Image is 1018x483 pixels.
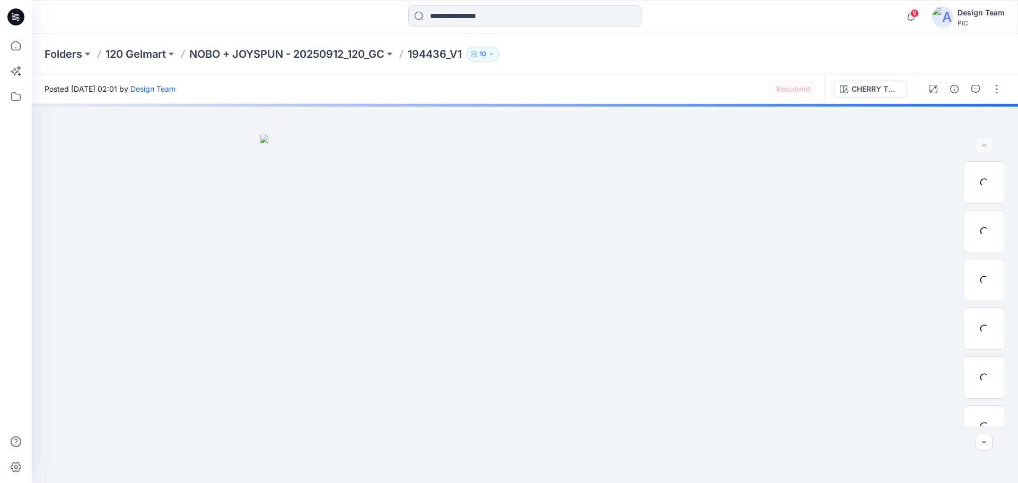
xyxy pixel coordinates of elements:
[408,47,462,62] p: 194436_V1
[45,83,175,94] span: Posted [DATE] 02:01 by
[958,6,1005,19] div: Design Team
[130,84,175,93] a: Design Team
[946,81,963,98] button: Details
[106,47,166,62] a: 120 Gelmart
[958,19,1005,27] div: PIC
[479,48,486,60] p: 10
[852,83,900,95] div: CHERRY TOMATO
[189,47,384,62] a: NOBO + JOYSPUN - 20250912_120_GC
[932,6,953,28] img: avatar
[466,47,499,62] button: 10
[45,47,82,62] a: Folders
[833,81,907,98] button: CHERRY TOMATO
[910,9,919,17] span: 9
